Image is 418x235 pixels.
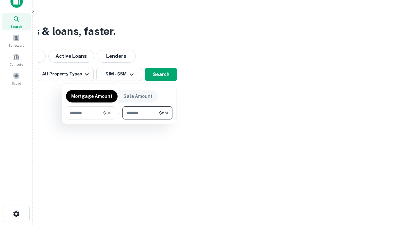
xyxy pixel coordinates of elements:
[159,110,168,116] span: $5M
[71,93,112,100] p: Mortgage Amount
[385,183,418,214] iframe: Chat Widget
[123,93,153,100] p: Sale Amount
[103,110,111,116] span: $1M
[118,106,120,119] div: -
